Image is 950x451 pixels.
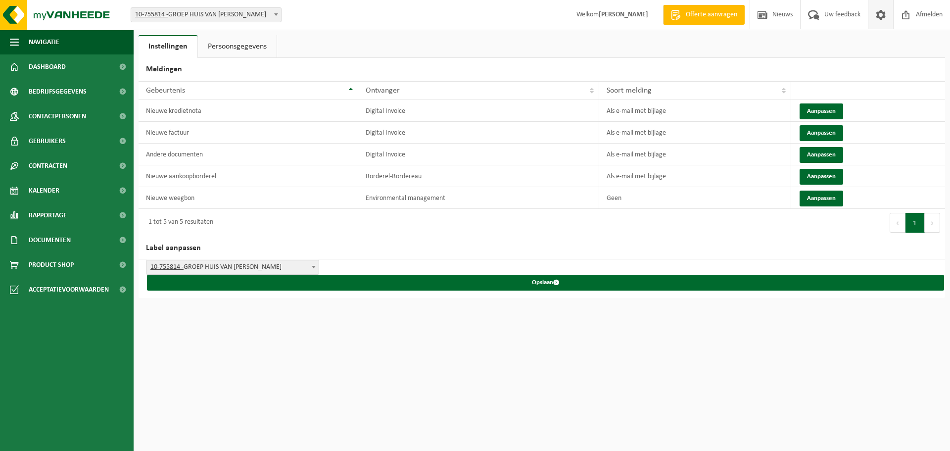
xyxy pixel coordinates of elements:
[925,213,940,233] button: Next
[29,277,109,302] span: Acceptatievoorwaarden
[29,104,86,129] span: Contactpersonen
[29,30,59,54] span: Navigatie
[358,100,600,122] td: Digital Invoice
[29,228,71,252] span: Documenten
[663,5,745,25] a: Offerte aanvragen
[29,153,67,178] span: Contracten
[366,87,400,95] span: Ontvanger
[29,203,67,228] span: Rapportage
[139,165,358,187] td: Nieuwe aankoopborderel
[139,58,945,81] h2: Meldingen
[139,144,358,165] td: Andere documenten
[800,169,843,185] button: Aanpassen
[29,54,66,79] span: Dashboard
[131,8,281,22] span: 10-755814 - GROEP HUIS VAN WONTERGHEM
[599,122,791,144] td: Als e-mail met bijlage
[800,191,843,206] button: Aanpassen
[890,213,905,233] button: Previous
[139,100,358,122] td: Nieuwe kredietnota
[607,87,652,95] span: Soort melding
[146,260,319,274] span: 10-755814 - GROEP HUIS VAN WONTERGHEM
[599,165,791,187] td: Als e-mail met bijlage
[150,263,184,271] tcxspan: Call 10-755814 - via 3CX
[599,100,791,122] td: Als e-mail met bijlage
[131,7,282,22] span: 10-755814 - GROEP HUIS VAN WONTERGHEM
[147,275,944,291] button: Opslaan
[358,122,600,144] td: Digital Invoice
[800,147,843,163] button: Aanpassen
[135,11,168,18] tcxspan: Call 10-755814 - via 3CX
[683,10,740,20] span: Offerte aanvragen
[139,187,358,209] td: Nieuwe weegbon
[29,79,87,104] span: Bedrijfsgegevens
[139,122,358,144] td: Nieuwe factuur
[139,237,945,260] h2: Label aanpassen
[146,87,185,95] span: Gebeurtenis
[599,187,791,209] td: Geen
[198,35,277,58] a: Persoonsgegevens
[29,252,74,277] span: Product Shop
[358,187,600,209] td: Environmental management
[599,144,791,165] td: Als e-mail met bijlage
[358,165,600,187] td: Borderel-Bordereau
[146,260,319,275] span: 10-755814 - GROEP HUIS VAN WONTERGHEM
[29,129,66,153] span: Gebruikers
[800,103,843,119] button: Aanpassen
[139,35,197,58] a: Instellingen
[800,125,843,141] button: Aanpassen
[905,213,925,233] button: 1
[29,178,59,203] span: Kalender
[599,11,648,18] strong: [PERSON_NAME]
[358,144,600,165] td: Digital Invoice
[143,214,213,232] div: 1 tot 5 van 5 resultaten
